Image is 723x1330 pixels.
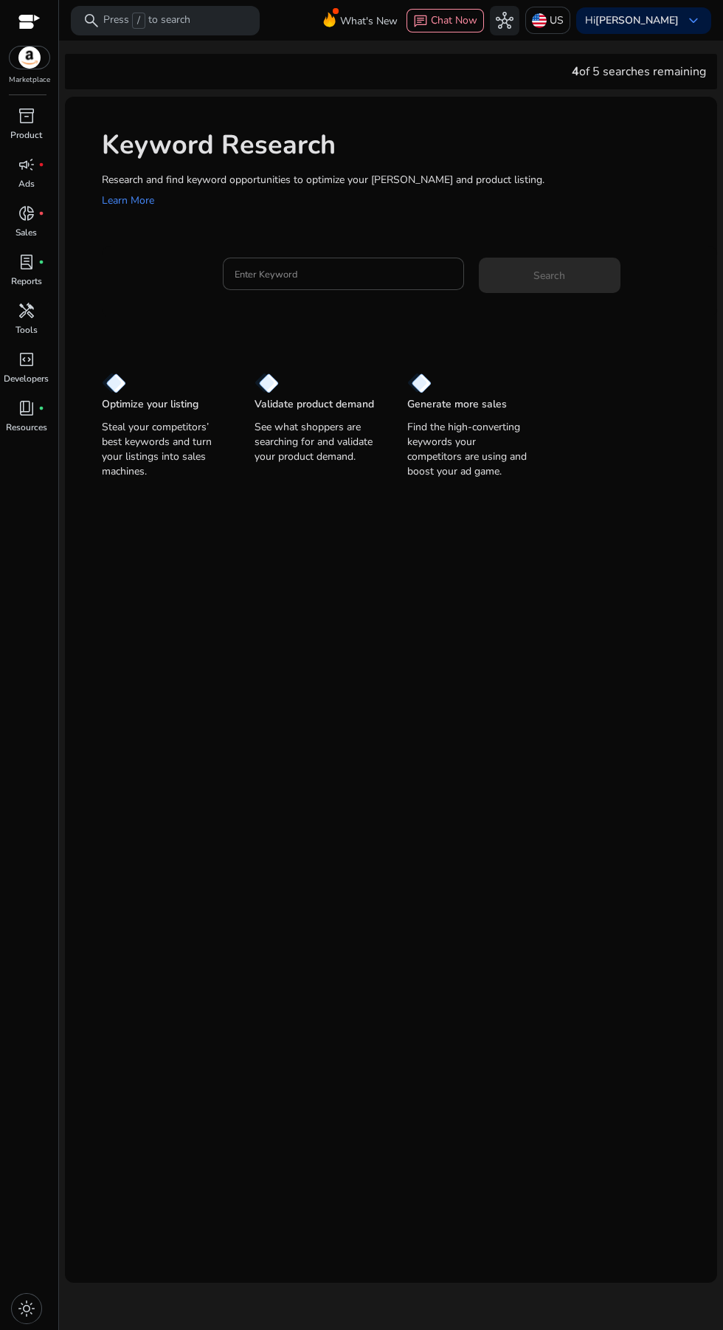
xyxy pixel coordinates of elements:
button: hub [490,6,519,35]
p: Find the high-converting keywords your competitors are using and boost your ad game. [407,420,530,479]
p: Sales [15,226,37,239]
p: Tools [15,323,38,337]
span: Chat Now [431,13,477,27]
img: diamond.svg [102,373,126,393]
span: campaign [18,156,35,173]
span: What's New [340,8,398,34]
span: search [83,12,100,30]
a: Learn More [102,193,154,207]
img: diamond.svg [407,373,432,393]
span: keyboard_arrow_down [685,12,702,30]
p: See what shoppers are searching for and validate your product demand. [255,420,378,464]
span: fiber_manual_record [38,259,44,265]
p: Optimize your listing [102,397,198,412]
p: Developers [4,372,49,385]
span: book_4 [18,399,35,417]
p: US [550,7,564,33]
span: donut_small [18,204,35,222]
p: Generate more sales [407,397,507,412]
span: fiber_manual_record [38,162,44,168]
p: Ads [18,177,35,190]
span: 4 [572,63,579,80]
b: [PERSON_NAME] [595,13,679,27]
p: Validate product demand [255,397,374,412]
img: diamond.svg [255,373,279,393]
img: amazon.svg [10,46,49,69]
span: fiber_manual_record [38,405,44,411]
span: handyman [18,302,35,320]
p: Press to search [103,13,190,29]
p: Marketplace [9,75,50,86]
p: Reports [11,275,42,288]
h1: Keyword Research [102,129,702,161]
span: fiber_manual_record [38,210,44,216]
p: Hi [585,15,679,26]
div: of 5 searches remaining [572,63,706,80]
button: chatChat Now [407,9,484,32]
p: Product [10,128,42,142]
span: code_blocks [18,351,35,368]
span: light_mode [18,1300,35,1317]
p: Research and find keyword opportunities to optimize your [PERSON_NAME] and product listing. [102,172,702,187]
p: Steal your competitors’ best keywords and turn your listings into sales machines. [102,420,225,479]
img: us.svg [532,13,547,28]
span: chat [413,14,428,29]
span: lab_profile [18,253,35,271]
span: inventory_2 [18,107,35,125]
span: hub [496,12,513,30]
span: / [132,13,145,29]
p: Resources [6,421,47,434]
